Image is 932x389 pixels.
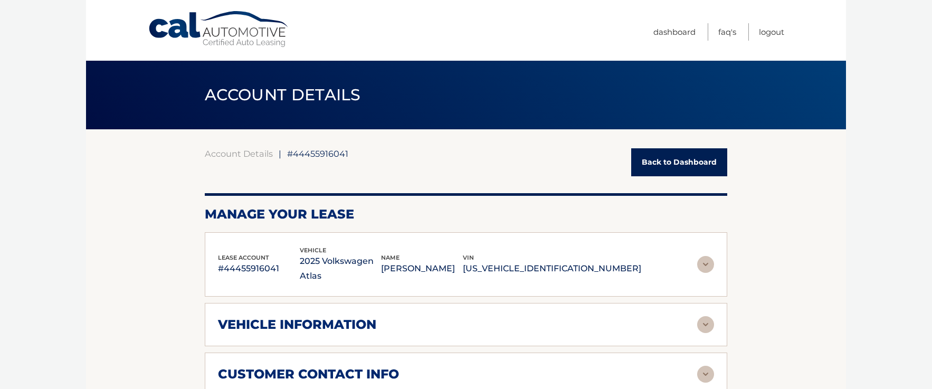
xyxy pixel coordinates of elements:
[381,254,400,261] span: name
[463,261,641,276] p: [US_VEHICLE_IDENTIFICATION_NUMBER]
[218,317,376,333] h2: vehicle information
[205,85,361,105] span: ACCOUNT DETAILS
[697,256,714,273] img: accordion-rest.svg
[218,261,300,276] p: #44455916041
[205,148,273,159] a: Account Details
[300,246,326,254] span: vehicle
[287,148,348,159] span: #44455916041
[631,148,727,176] a: Back to Dashboard
[218,366,399,382] h2: customer contact info
[697,316,714,333] img: accordion-rest.svg
[697,366,714,383] img: accordion-rest.svg
[218,254,269,261] span: lease account
[148,11,290,48] a: Cal Automotive
[300,254,382,283] p: 2025 Volkswagen Atlas
[759,23,784,41] a: Logout
[279,148,281,159] span: |
[653,23,696,41] a: Dashboard
[205,206,727,222] h2: Manage Your Lease
[463,254,474,261] span: vin
[718,23,736,41] a: FAQ's
[381,261,463,276] p: [PERSON_NAME]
